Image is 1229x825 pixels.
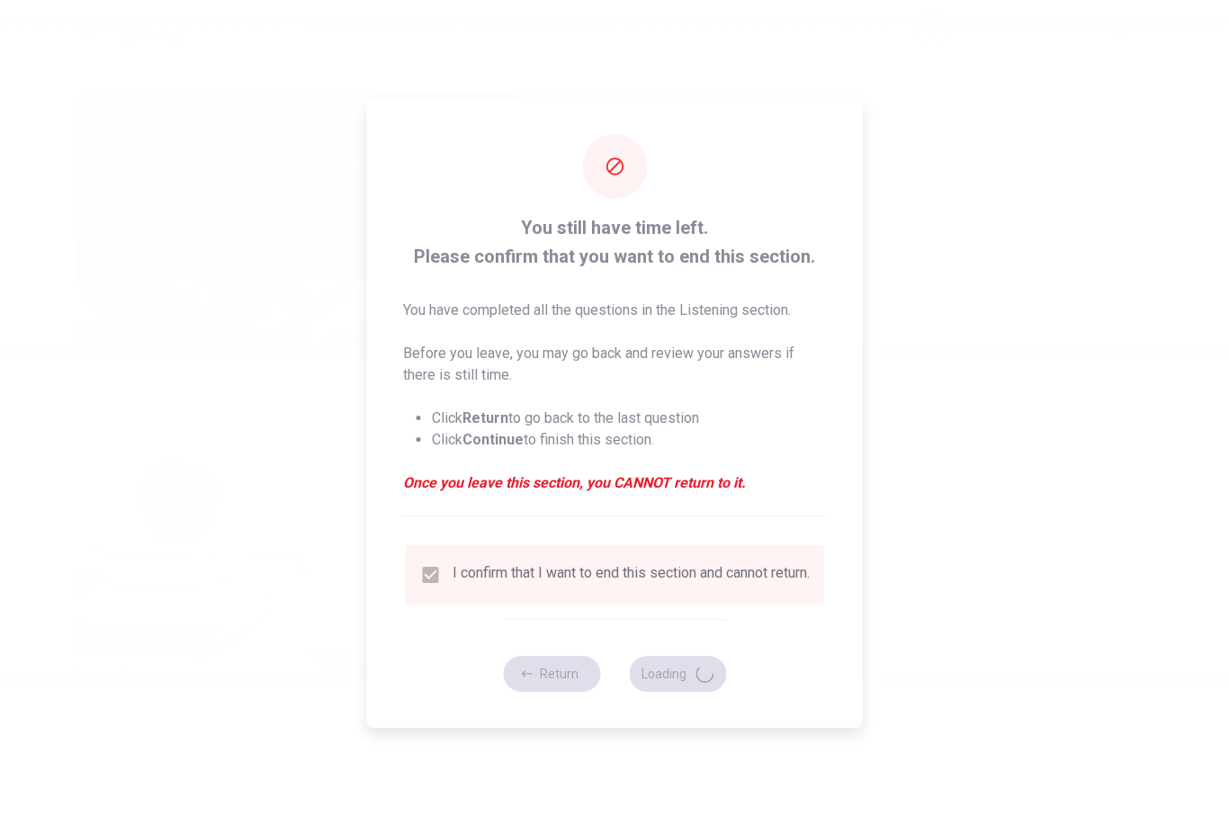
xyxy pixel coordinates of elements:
[403,213,827,271] span: You still have time left. Please confirm that you want to end this section.
[453,564,810,586] div: I confirm that I want to end this section and cannot return.
[432,429,827,451] li: Click to finish this section.
[462,431,524,448] strong: Continue
[403,343,827,386] p: Before you leave, you may go back and review your answers if there is still time.
[403,472,827,494] em: Once you leave this section, you CANNOT return to it.
[503,656,600,692] button: Return
[462,409,508,426] strong: Return
[629,656,726,692] button: Loading
[432,408,827,429] li: Click to go back to the last question
[403,300,827,321] p: You have completed all the questions in the Listening section.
